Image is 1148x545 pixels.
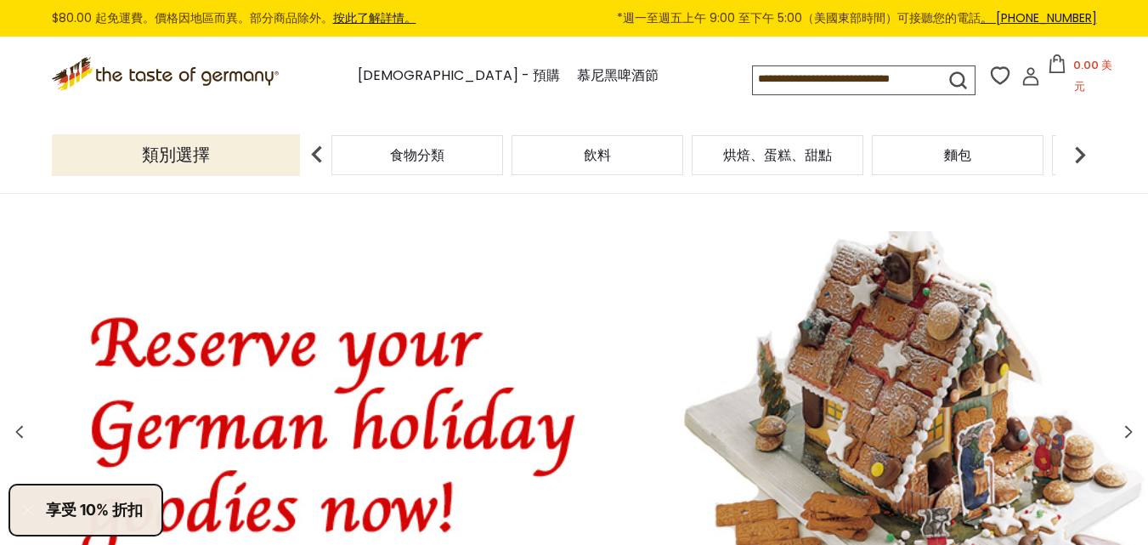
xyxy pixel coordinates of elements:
font: *週一至週五上午 9:00 至下午 5:00（美國東部時間）可接聽您的電話 [617,9,981,26]
font: 慕尼黑啤酒節 [577,65,659,85]
button: 0.00 美元 [1043,54,1116,101]
a: [DEMOGRAPHIC_DATA] - 預購 [358,65,560,88]
a: 食物分類 [390,149,444,162]
a: 麵包 [944,149,971,162]
font: 類別選擇 [142,143,210,167]
img: 上一個箭頭 [300,138,334,172]
font: 食物分類 [390,145,444,165]
font: 烘焙、蛋糕、甜點 [723,145,832,165]
font: $80.00 起免運費。價格因地區而異。部分商品除外。 [52,9,333,26]
a: 飲料 [584,149,611,162]
img: 下一個箭頭 [1063,138,1097,172]
a: 按此了解詳情。 [333,9,416,26]
a: 慕尼黑啤酒節 [577,65,659,88]
font: 0.00 美元 [1073,57,1112,94]
a: 烘焙、蛋糕、甜點 [723,149,832,162]
a: 。 [PHONE_NUMBER] [981,9,1097,26]
font: [DEMOGRAPHIC_DATA] - 預購 [358,65,560,85]
font: 飲料 [584,145,611,165]
font: 麵包 [944,145,971,165]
